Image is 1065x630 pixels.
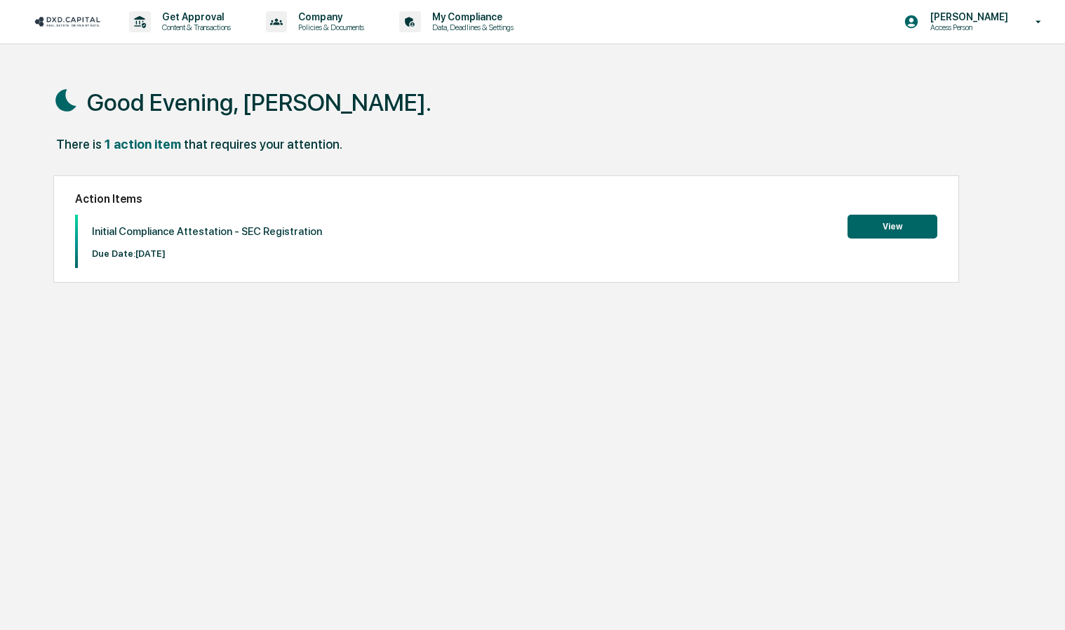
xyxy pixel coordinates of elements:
div: 1 action item [105,137,181,152]
p: Initial Compliance Attestation - SEC Registration [92,225,322,238]
p: Due Date: [DATE] [92,248,322,259]
a: View [848,219,937,232]
h1: Good Evening, [PERSON_NAME]. [87,88,431,116]
p: Company [287,11,371,22]
p: Access Person [919,22,1015,32]
p: Policies & Documents [287,22,371,32]
p: Data, Deadlines & Settings [421,22,521,32]
p: Get Approval [151,11,238,22]
p: Content & Transactions [151,22,238,32]
img: logo [34,15,101,28]
h2: Action Items [75,192,938,206]
p: [PERSON_NAME] [919,11,1015,22]
button: View [848,215,937,239]
div: that requires your attention. [184,137,342,152]
p: My Compliance [421,11,521,22]
div: There is [56,137,102,152]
